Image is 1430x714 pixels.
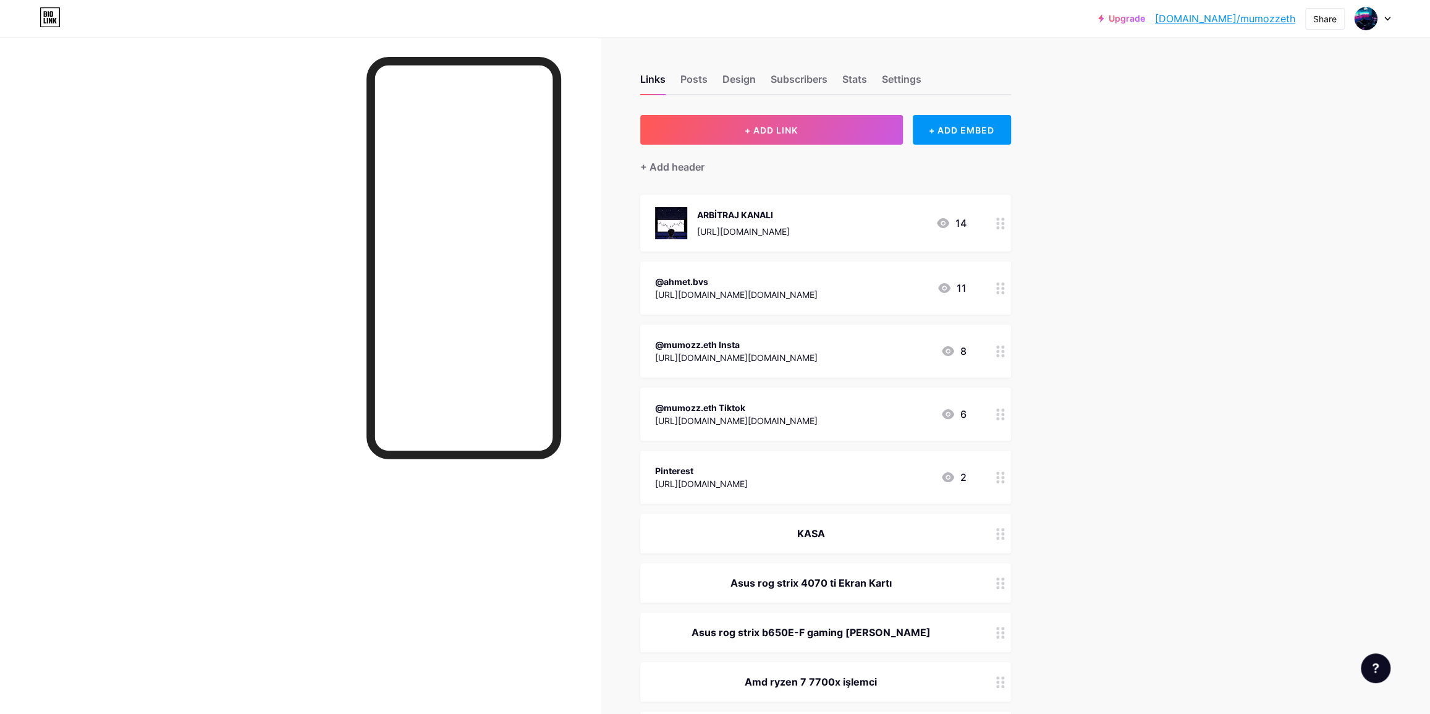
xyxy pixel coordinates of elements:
div: @mumozz.eth Insta [655,338,818,351]
div: 14 [936,216,967,231]
div: Share [1313,12,1337,25]
div: 11 [937,281,967,295]
div: 6 [941,407,967,422]
img: mumozzeth [1354,7,1377,30]
div: Asus rog strix b650E-F gaming [PERSON_NAME] [655,625,967,640]
div: Posts [680,72,708,94]
div: 8 [941,344,967,359]
div: 2 [941,470,967,485]
div: Asus rog strix 4070 ti Ekran Kartı [655,576,967,590]
div: Design [722,72,756,94]
div: Settings [882,72,921,94]
div: + ADD EMBED [913,115,1011,145]
div: [URL][DOMAIN_NAME][DOMAIN_NAME] [655,414,818,427]
span: + ADD LINK [745,125,798,135]
a: [DOMAIN_NAME]/mumozzeth [1155,11,1295,26]
div: [URL][DOMAIN_NAME] [697,225,790,238]
div: Amd ryzen 7 7700x işlemci [655,674,967,689]
div: Pinterest [655,464,748,477]
div: ARBİTRAJ KANALI [697,208,790,221]
button: + ADD LINK [640,115,903,145]
div: @mumozz.eth Tiktok [655,401,818,414]
div: [URL][DOMAIN_NAME][DOMAIN_NAME] [655,288,818,301]
div: KASA [655,526,967,541]
div: [URL][DOMAIN_NAME][DOMAIN_NAME] [655,351,818,364]
div: [URL][DOMAIN_NAME] [655,477,748,490]
a: Upgrade [1098,14,1145,23]
div: @ahmet.bvs [655,275,818,288]
img: ARBİTRAJ KANALI [655,207,687,239]
div: + Add header [640,159,704,174]
div: Stats [842,72,867,94]
div: Subscribers [771,72,827,94]
div: Links [640,72,666,94]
